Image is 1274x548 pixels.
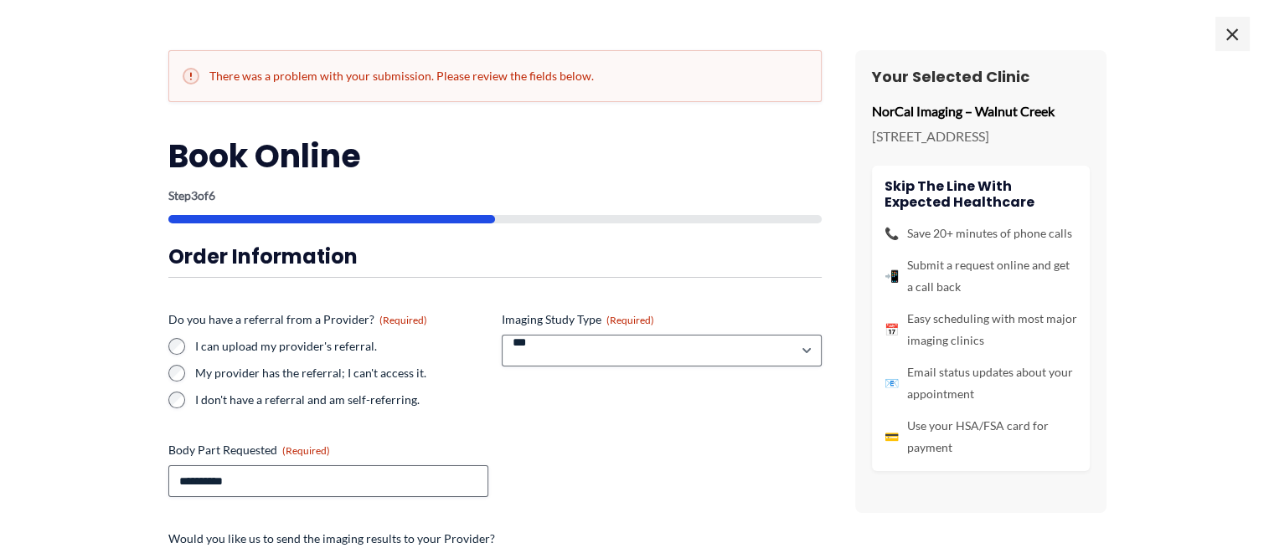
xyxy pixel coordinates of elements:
h3: Your Selected Clinic [872,67,1090,86]
span: (Required) [379,314,427,326]
span: 6 [209,188,215,202]
legend: Would you like us to send the imaging results to your Provider? [168,530,495,547]
label: I can upload my provider's referral. [195,338,488,355]
p: Step of [168,190,822,202]
h4: Skip the line with Expected Healthcare [885,178,1077,210]
span: (Required) [606,314,654,326]
li: Use your HSA/FSA card for payment [885,415,1077,458]
p: [STREET_ADDRESS] [872,124,1090,149]
h2: Book Online [168,136,822,177]
h2: There was a problem with your submission. Please review the fields below. [183,68,807,85]
legend: Do you have a referral from a Provider? [168,311,427,328]
span: 📧 [885,372,899,394]
span: 3 [191,188,198,202]
li: Save 20+ minutes of phone calls [885,223,1077,244]
li: Email status updates about your appointment [885,361,1077,405]
span: 📅 [885,319,899,341]
p: NorCal Imaging – Walnut Creek [872,99,1090,124]
li: Submit a request online and get a call back [885,254,1077,298]
label: Body Part Requested [168,442,488,458]
span: 📞 [885,223,899,244]
span: × [1215,17,1249,50]
label: I don't have a referral and am self-referring. [195,392,488,408]
h3: Order Information [168,243,822,269]
label: My provider has the referral; I can't access it. [195,365,488,382]
span: 💳 [885,426,899,448]
span: 📲 [885,265,899,287]
label: Imaging Study Type [502,311,822,328]
li: Easy scheduling with most major imaging clinics [885,308,1077,351]
span: (Required) [282,444,330,457]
